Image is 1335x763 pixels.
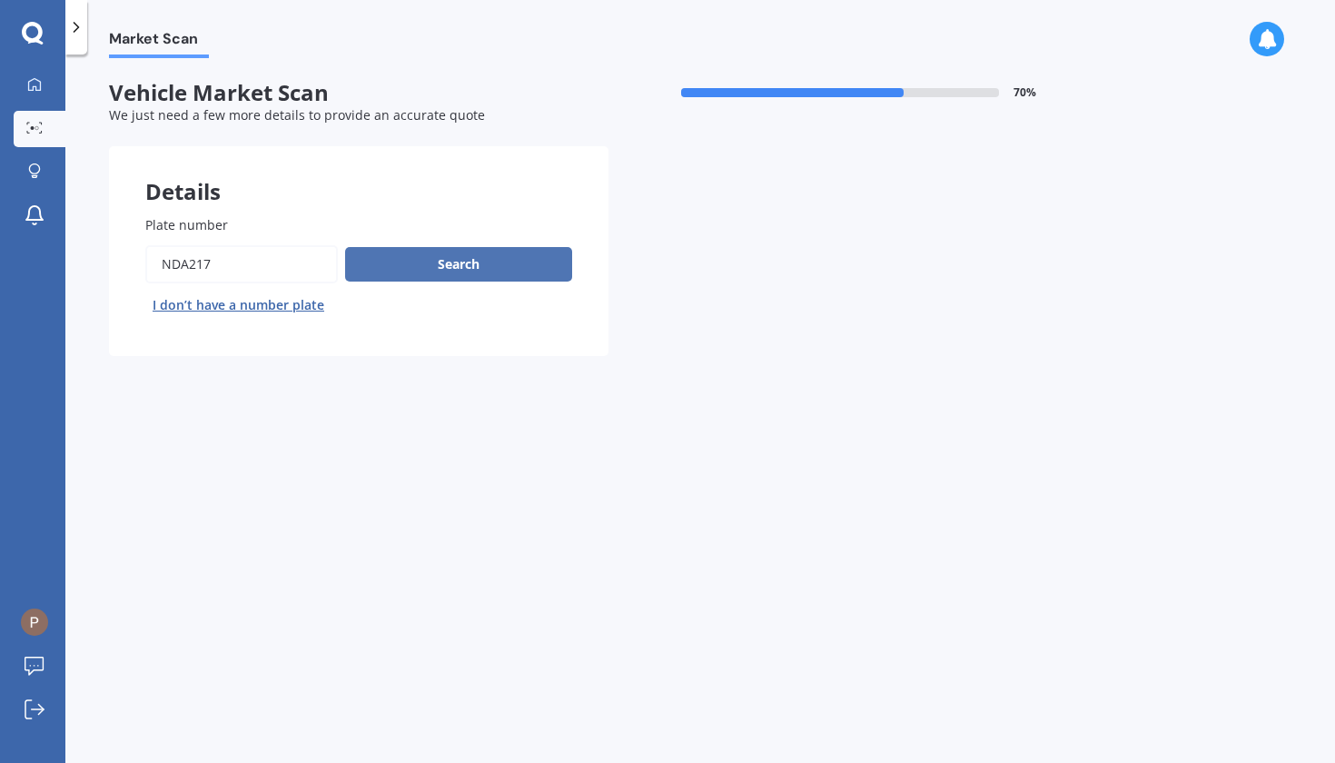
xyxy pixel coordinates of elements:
button: Search [345,247,572,282]
span: Vehicle Market Scan [109,80,608,106]
span: 70 % [1014,86,1036,99]
span: We just need a few more details to provide an accurate quote [109,106,485,124]
div: Details [109,146,608,201]
img: ACg8ocLBF-fw_k9RsXIfbMBXd0kAifZMziggfoP7ZPOQ-cQDsIs_PA=s96-c [21,609,48,636]
button: I don’t have a number plate [145,291,331,320]
span: Plate number [145,216,228,233]
input: Enter plate number [145,245,338,283]
span: Market Scan [109,30,209,54]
